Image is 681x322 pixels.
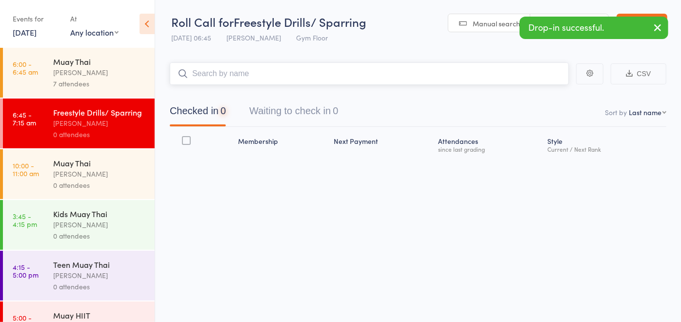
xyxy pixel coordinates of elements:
div: Next Payment [330,131,434,157]
input: Search by name [170,62,569,85]
span: [PERSON_NAME] [226,33,281,42]
div: Membership [234,131,330,157]
a: Exit roll call [617,14,667,33]
a: 4:15 -5:00 pmTeen Muay Thai[PERSON_NAME]0 attendees [3,251,155,301]
span: Gym Floor [296,33,328,42]
div: [PERSON_NAME] [53,67,146,78]
div: Events for [13,11,60,27]
div: Freestyle Drills/ Sparring [53,107,146,118]
a: 6:00 -6:45 amMuay Thai[PERSON_NAME]7 attendees [3,48,155,98]
div: Any location [70,27,119,38]
div: Style [543,131,666,157]
button: Checked in0 [170,101,226,126]
time: 10:00 - 11:00 am [13,161,39,177]
div: [PERSON_NAME] [53,270,146,281]
div: Current / Next Rank [547,146,662,152]
div: At [70,11,119,27]
div: 0 attendees [53,281,146,292]
button: Waiting to check in0 [249,101,338,126]
div: [PERSON_NAME] [53,219,146,230]
div: 0 [220,105,226,116]
div: [PERSON_NAME] [53,168,146,180]
div: 7 attendees [53,78,146,89]
span: Freestyle Drills/ Sparring [234,14,366,30]
time: 6:00 - 6:45 am [13,60,38,76]
a: 3:45 -4:15 pmKids Muay Thai[PERSON_NAME]0 attendees [3,200,155,250]
a: 6:45 -7:15 amFreestyle Drills/ Sparring[PERSON_NAME]0 attendees [3,99,155,148]
div: 0 attendees [53,230,146,241]
div: Muay Thai [53,158,146,168]
a: 10:00 -11:00 amMuay Thai[PERSON_NAME]0 attendees [3,149,155,199]
label: Sort by [605,107,627,117]
time: 4:15 - 5:00 pm [13,263,39,279]
div: Atten­dances [434,131,543,157]
div: Drop-in successful. [520,17,668,39]
span: [DATE] 06:45 [171,33,211,42]
time: 6:45 - 7:15 am [13,111,36,126]
div: 0 attendees [53,180,146,191]
div: Teen Muay Thai [53,259,146,270]
a: [DATE] [13,27,37,38]
div: Muay HIIT [53,310,146,321]
div: [PERSON_NAME] [53,118,146,129]
button: CSV [611,63,666,84]
div: Last name [629,107,661,117]
div: since last grading [438,146,540,152]
div: Muay Thai [53,56,146,67]
div: Kids Muay Thai [53,208,146,219]
span: Manual search [473,19,520,28]
div: 0 attendees [53,129,146,140]
span: Roll Call for [171,14,234,30]
time: 3:45 - 4:15 pm [13,212,37,228]
div: 0 [333,105,338,116]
